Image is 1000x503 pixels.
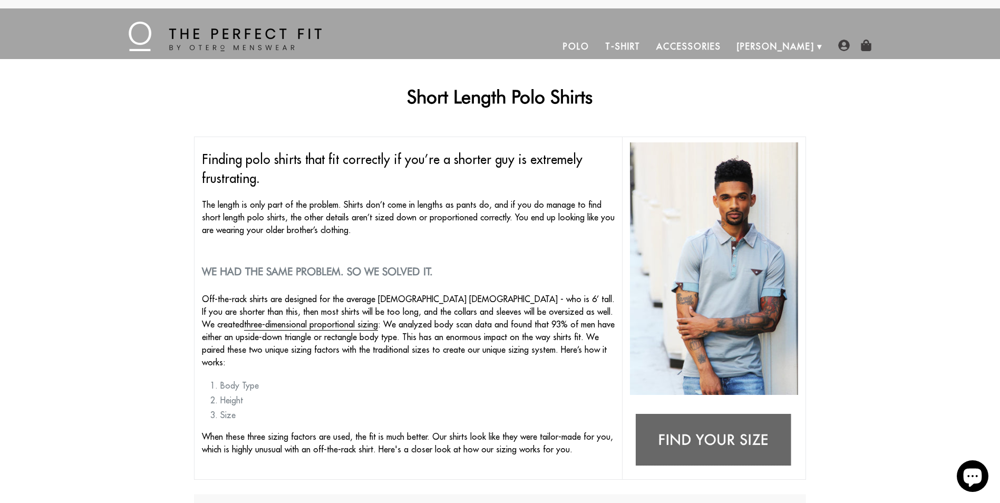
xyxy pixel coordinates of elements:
[555,34,597,59] a: Polo
[244,319,378,331] a: three-dimensional proportional sizing
[597,34,648,59] a: T-Shirt
[202,151,582,186] span: Finding polo shirts that fit correctly if you’re a shorter guy is extremely frustrating.
[202,294,615,367] span: Off-the-rack shirts are designed for the average [DEMOGRAPHIC_DATA] [DEMOGRAPHIC_DATA] - who is 6...
[129,22,322,51] img: The Perfect Fit - by Otero Menswear - Logo
[220,409,615,421] li: Size
[194,85,807,108] h1: Short Length Polo Shirts
[220,394,615,407] li: Height
[838,40,850,51] img: user-account-icon.png
[220,379,615,392] li: Body Type
[729,34,822,59] a: [PERSON_NAME]
[202,265,615,278] h2: We had the same problem. So we solved it.
[630,408,798,474] img: Find your size: tshirts for short guys
[202,430,615,456] p: When these three sizing factors are used, the fit is much better. Our shirts look like they were ...
[954,460,992,495] inbox-online-store-chat: Shopify online store chat
[202,198,615,236] p: The length is only part of the problem. Shirts don’t come in lengths as pants do, and if you do m...
[630,142,798,395] img: short length polo shirts
[860,40,872,51] img: shopping-bag-icon.png
[648,34,729,59] a: Accessories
